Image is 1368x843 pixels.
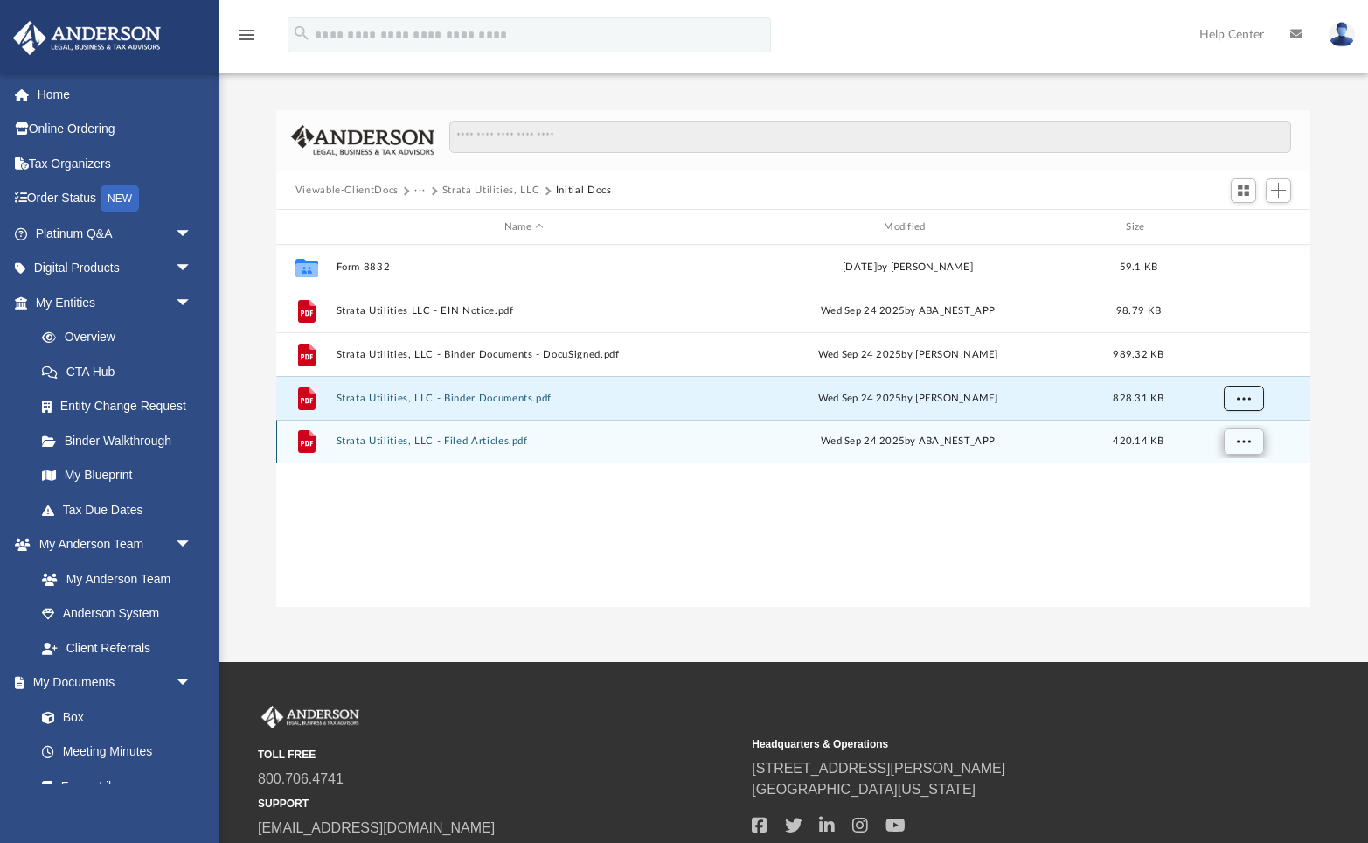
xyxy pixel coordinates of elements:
button: Initial Docs [556,183,612,199]
div: Wed Sep 24 2025 by ABA_NEST_APP [719,434,1095,449]
a: My Documentsarrow_drop_down [12,665,210,700]
button: Strata Utilities, LLC - Filed Articles.pdf [336,436,712,448]
small: Headquarters & Operations [752,736,1233,752]
div: Size [1103,219,1173,235]
button: Strata Utilities LLC - EIN Notice.pdf [336,305,712,317]
button: More options [1223,428,1263,455]
a: CTA Hub [24,354,219,389]
a: Binder Walkthrough [24,423,219,458]
a: [GEOGRAPHIC_DATA][US_STATE] [752,782,976,797]
a: Meeting Minutes [24,735,210,770]
a: Box [24,700,201,735]
img: Anderson Advisors Platinum Portal [8,21,166,55]
button: Add [1266,178,1292,203]
span: arrow_drop_down [175,251,210,287]
div: Wed Sep 24 2025 by [PERSON_NAME] [719,347,1095,363]
span: arrow_drop_down [175,527,210,563]
div: Name [335,219,712,235]
small: TOLL FREE [258,747,740,763]
a: Anderson System [24,596,210,631]
button: Strata Utilities, LLC - Binder Documents - DocuSigned.pdf [336,349,712,360]
a: [STREET_ADDRESS][PERSON_NAME] [752,761,1005,776]
a: Client Referrals [24,631,210,665]
input: Search files and folders [449,121,1291,154]
div: NEW [101,185,139,212]
a: My Entitiesarrow_drop_down [12,285,219,320]
a: My Anderson Teamarrow_drop_down [12,527,210,562]
a: Platinum Q&Aarrow_drop_down [12,216,219,251]
div: Wed Sep 24 2025 by ABA_NEST_APP [719,303,1095,319]
a: Entity Change Request [24,389,219,424]
span: 59.1 KB [1119,262,1157,272]
i: search [292,24,311,43]
a: My Anderson Team [24,561,201,596]
span: 989.32 KB [1113,350,1163,359]
button: ··· [414,183,426,199]
button: Switch to Grid View [1231,178,1257,203]
span: 828.31 KB [1113,394,1163,403]
button: Strata Utilities, LLC [442,183,540,199]
a: Forms Library [24,769,201,804]
a: Overview [24,320,219,355]
button: Form 8832 [336,261,712,273]
a: Order StatusNEW [12,181,219,217]
a: Home [12,77,219,112]
a: Online Ordering [12,112,219,147]
span: arrow_drop_down [175,665,210,701]
a: [EMAIL_ADDRESS][DOMAIN_NAME] [258,820,495,835]
small: SUPPORT [258,796,740,812]
button: Strata Utilities, LLC - Binder Documents.pdf [336,393,712,404]
button: More options [1223,386,1263,412]
div: Wed Sep 24 2025 by [PERSON_NAME] [719,391,1095,407]
img: User Pic [1329,22,1355,47]
a: My Blueprint [24,458,210,493]
span: arrow_drop_down [175,216,210,252]
i: menu [236,24,257,45]
a: 800.706.4741 [258,771,344,786]
div: grid [276,245,1311,608]
a: Digital Productsarrow_drop_down [12,251,219,286]
button: Viewable-ClientDocs [295,183,399,199]
div: id [284,219,328,235]
div: [DATE] by [PERSON_NAME] [719,260,1095,275]
a: menu [236,33,257,45]
span: arrow_drop_down [175,285,210,321]
span: 98.79 KB [1116,306,1161,316]
span: 420.14 KB [1113,436,1163,446]
a: Tax Due Dates [24,492,219,527]
img: Anderson Advisors Platinum Portal [258,706,363,728]
div: id [1181,219,1303,235]
a: Tax Organizers [12,146,219,181]
div: Modified [719,219,1096,235]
